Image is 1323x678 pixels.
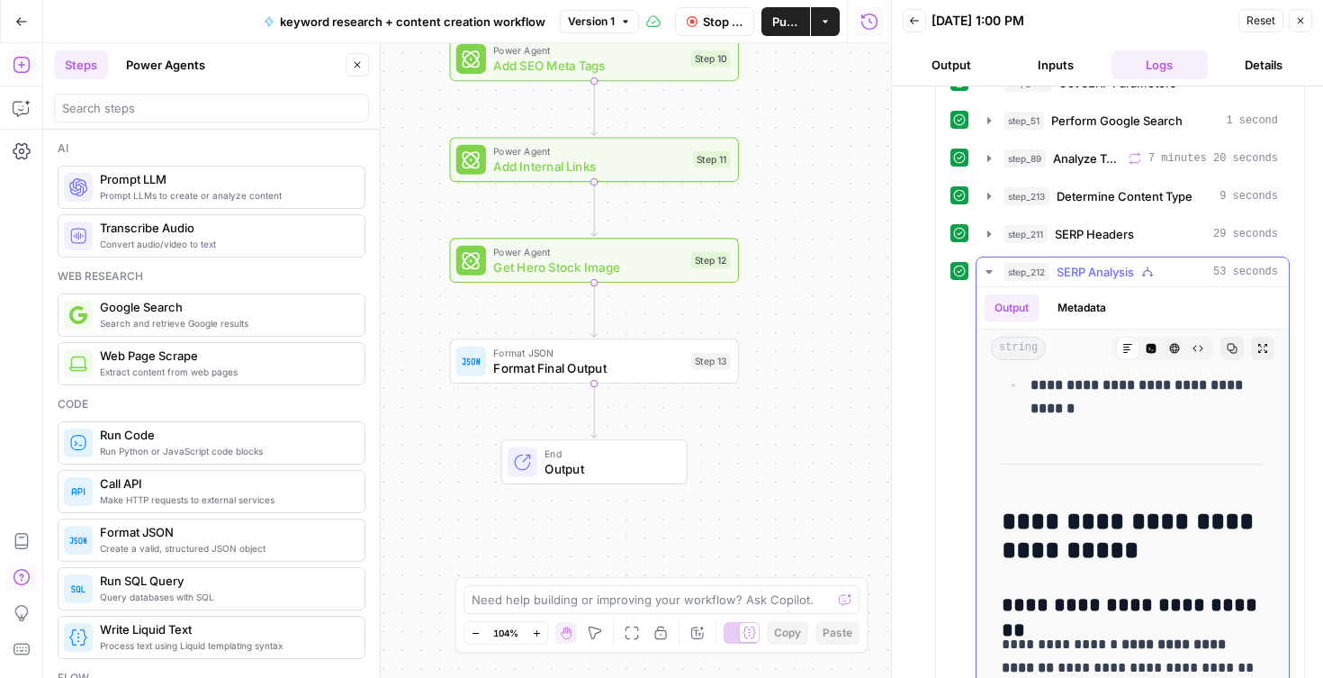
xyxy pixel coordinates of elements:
[1047,294,1117,321] button: Metadata
[991,337,1046,360] span: string
[100,475,350,493] span: Call API
[450,339,739,384] div: Format JSONFormat Final OutputStep 13
[1226,113,1278,129] span: 1 second
[450,137,739,182] div: Power AgentAdd Internal LinksStep 11
[976,144,1289,173] button: 7 minutes 20 seconds
[976,258,1289,286] button: 53 seconds
[1238,9,1283,32] button: Reset
[100,590,350,604] span: Query databases with SQL
[761,7,810,36] button: Publish
[100,219,350,237] span: Transcribe Audio
[568,14,615,30] span: Version 1
[976,182,1289,211] button: 9 seconds
[544,447,671,462] span: End
[253,7,556,36] button: keyword research + content creation workflow
[1246,13,1275,29] span: Reset
[100,444,350,458] span: Run Python or JavaScript code blocks
[1057,263,1134,281] span: SERP Analysis
[1003,225,1048,243] span: step_211
[1213,264,1278,280] span: 53 seconds
[591,182,597,236] g: Edge from step_11 to step_12
[1007,50,1104,79] button: Inputs
[100,237,350,251] span: Convert audio/video to text
[100,523,350,541] span: Format JSON
[100,541,350,556] span: Create a valid, structured JSON object
[774,625,801,641] span: Copy
[62,99,361,117] input: Search steps
[100,572,350,590] span: Run SQL Query
[493,346,684,361] span: Format JSON
[493,358,684,377] span: Format Final Output
[976,220,1289,249] button: 29 seconds
[767,621,808,645] button: Copy
[976,106,1289,135] button: 1 second
[493,157,686,176] span: Add Internal Links
[100,365,350,379] span: Extract content from web pages
[100,493,350,507] span: Make HTTP requests to external services
[675,7,754,36] button: Stop Run
[54,50,108,79] button: Steps
[1215,50,1312,79] button: Details
[100,316,350,330] span: Search and retrieve Google results
[903,50,1000,79] button: Output
[772,13,799,31] span: Publish
[100,638,350,653] span: Process text using Liquid templating syntax
[1053,149,1121,167] span: Analyze Top 10 Pages
[280,13,545,31] span: keyword research + content creation workflow
[58,140,365,157] div: Ai
[1148,150,1278,167] span: 7 minutes 20 seconds
[1219,188,1278,204] span: 9 seconds
[591,384,597,438] g: Edge from step_13 to end
[1003,112,1044,130] span: step_51
[1213,226,1278,242] span: 29 seconds
[691,252,731,269] div: Step 12
[450,36,739,81] div: Power AgentAdd SEO Meta TagsStep 10
[691,50,731,68] div: Step 10
[591,283,597,337] g: Edge from step_12 to step_13
[984,294,1039,321] button: Output
[100,170,350,188] span: Prompt LLM
[1003,263,1049,281] span: step_212
[493,245,684,260] span: Power Agent
[115,50,216,79] button: Power Agents
[100,298,350,316] span: Google Search
[450,439,739,484] div: EndOutput
[493,43,684,59] span: Power Agent
[100,188,350,203] span: Prompt LLMs to create or analyze content
[1111,50,1209,79] button: Logs
[815,621,859,645] button: Paste
[823,625,852,641] span: Paste
[560,10,639,33] button: Version 1
[1051,112,1183,130] span: Perform Google Search
[58,268,365,285] div: Web research
[693,151,730,168] div: Step 11
[1003,149,1046,167] span: step_89
[591,81,597,135] g: Edge from step_10 to step_11
[100,426,350,444] span: Run Code
[450,238,739,283] div: Power AgentGet Hero Stock ImageStep 12
[58,396,365,412] div: Code
[100,347,350,365] span: Web Page Scrape
[493,56,684,75] span: Add SEO Meta Tags
[1057,187,1192,205] span: Determine Content Type
[703,13,742,31] span: Stop Run
[691,353,731,370] div: Step 13
[493,258,684,276] span: Get Hero Stock Image
[493,144,686,159] span: Power Agent
[1003,187,1049,205] span: step_213
[1055,225,1134,243] span: SERP Headers
[100,620,350,638] span: Write Liquid Text
[544,459,671,478] span: Output
[493,626,518,640] span: 104%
